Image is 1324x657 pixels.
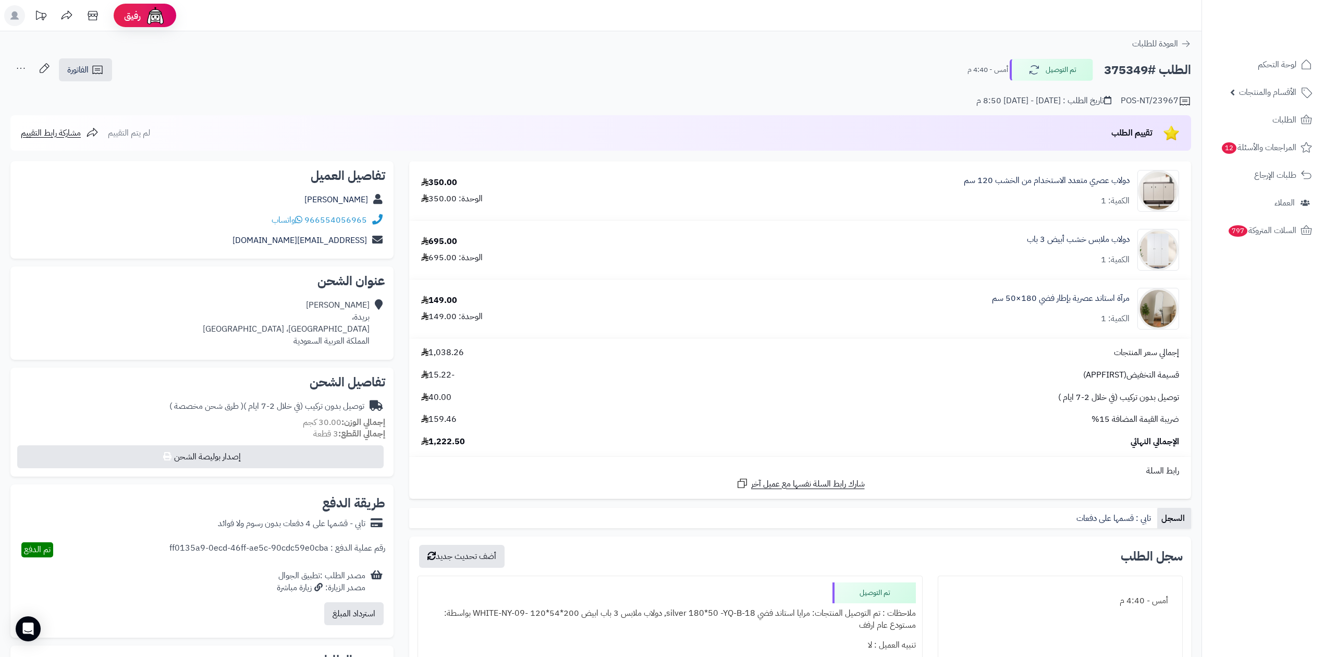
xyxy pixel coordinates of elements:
[421,392,451,404] span: 40.00
[421,295,457,307] div: 149.00
[59,58,112,81] a: الفاتورة
[324,602,384,625] button: استرداد المبلغ
[1228,223,1296,238] span: السلات المتروكة
[108,127,150,139] span: لم يتم التقييم
[313,428,385,440] small: 3 قطعة
[1274,196,1295,210] span: العملاء
[1208,163,1318,188] a: طلبات الإرجاع
[1138,288,1179,330] img: 1753864739-1-90x90.jpg
[1157,508,1191,529] a: السجل
[421,252,483,264] div: الوحدة: 695.00
[16,616,41,641] div: Open Intercom Messenger
[992,293,1130,305] a: مرآة استاند عصرية بإطار فضي 180×50 سم
[1132,38,1178,50] span: العودة للطلبات
[1132,38,1191,50] a: العودة للطلبات
[1208,135,1318,160] a: المراجعات والأسئلة12
[413,465,1187,477] div: رابط السلة
[1229,225,1247,237] span: 797
[17,445,384,468] button: إصدار بوليصة الشحن
[421,347,464,359] span: 1,038.26
[341,416,385,429] strong: إجمالي الوزن:
[232,234,367,247] a: [EMAIL_ADDRESS][DOMAIN_NAME]
[145,5,166,26] img: ai-face.png
[1253,28,1314,50] img: logo-2.png
[1114,347,1179,359] span: إجمالي سعر المنتجات
[421,436,465,448] span: 1,222.50
[1010,59,1093,81] button: تم التوصيل
[1101,254,1130,266] div: الكمية: 1
[169,400,243,412] span: ( طرق شحن مخصصة )
[421,193,483,205] div: الوحدة: 350.00
[832,582,916,603] div: تم التوصيل
[1208,190,1318,215] a: العملاء
[169,400,364,412] div: توصيل بدون تركيب (في خلال 2-7 ايام )
[1208,52,1318,77] a: لوحة التحكم
[21,127,99,139] a: مشاركة رابط التقييم
[124,9,141,22] span: رفيق
[945,591,1176,611] div: أمس - 4:40 م
[1258,57,1296,72] span: لوحة التحكم
[1104,59,1191,81] h2: الطلب #375349
[218,518,365,530] div: تابي - قسّمها على 4 دفعات بدون رسوم ولا فوائد
[1138,229,1179,271] img: 1753186020-1-90x90.jpg
[1101,195,1130,207] div: الكمية: 1
[1222,142,1236,154] span: 12
[421,413,457,425] span: 159.46
[1027,234,1130,246] a: دولاب ملابس خشب أبيض 3 باب
[424,603,916,636] div: ملاحظات : تم التوصيل المنتجات: مرايا استاند فضي silver 180*50 -YQ-B-18, دولاب ملابس 3 باب ابيض 20...
[1254,168,1296,182] span: طلبات الإرجاع
[736,477,865,490] a: شارك رابط السلة نفسها مع عميل آخر
[1092,413,1179,425] span: ضريبة القيمة المضافة 15%
[322,497,385,509] h2: طريقة الدفع
[964,175,1130,187] a: دولاب عصري متعدد الاستخدام من الخشب 120 سم
[421,311,483,323] div: الوحدة: 149.00
[976,95,1111,107] div: تاريخ الطلب : [DATE] - [DATE] 8:50 م
[424,635,916,655] div: تنبيه العميل : لا
[1072,508,1157,529] a: تابي : قسمها على دفعات
[1111,127,1153,139] span: تقييم الطلب
[169,542,385,557] div: رقم عملية الدفع : ff0135a9-0ecd-46ff-ae5c-90cdc59e0cba
[24,543,51,556] span: تم الدفع
[303,416,385,429] small: 30.00 كجم
[304,193,368,206] a: [PERSON_NAME]
[1121,95,1191,107] div: POS-NT/23967
[421,369,455,381] span: -15.22
[419,545,505,568] button: أضف تحديث جديد
[304,214,367,226] a: 966554056965
[28,5,54,29] a: تحديثات المنصة
[1121,550,1183,563] h3: سجل الطلب
[421,177,457,189] div: 350.00
[277,570,365,594] div: مصدر الطلب :تطبيق الجوال
[421,236,457,248] div: 695.00
[1083,369,1179,381] span: قسيمة التخفيض(APPFIRST)
[272,214,302,226] a: واتساب
[19,275,385,287] h2: عنوان الشحن
[751,478,865,490] span: شارك رابط السلة نفسها مع عميل آخر
[1138,170,1179,212] img: 1752737949-1-90x90.jpg
[67,64,89,76] span: الفاتورة
[203,299,370,347] div: [PERSON_NAME] بريدة، [GEOGRAPHIC_DATA]، [GEOGRAPHIC_DATA] المملكة العربية السعودية
[1272,113,1296,127] span: الطلبات
[19,376,385,388] h2: تفاصيل الشحن
[1101,313,1130,325] div: الكمية: 1
[1058,392,1179,404] span: توصيل بدون تركيب (في خلال 2-7 ايام )
[1131,436,1179,448] span: الإجمالي النهائي
[19,169,385,182] h2: تفاصيل العميل
[1208,107,1318,132] a: الطلبات
[21,127,81,139] span: مشاركة رابط التقييم
[1239,85,1296,100] span: الأقسام والمنتجات
[1208,218,1318,243] a: السلات المتروكة797
[967,65,1008,75] small: أمس - 4:40 م
[277,582,365,594] div: مصدر الزيارة: زيارة مباشرة
[338,428,385,440] strong: إجمالي القطع:
[1221,140,1296,155] span: المراجعات والأسئلة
